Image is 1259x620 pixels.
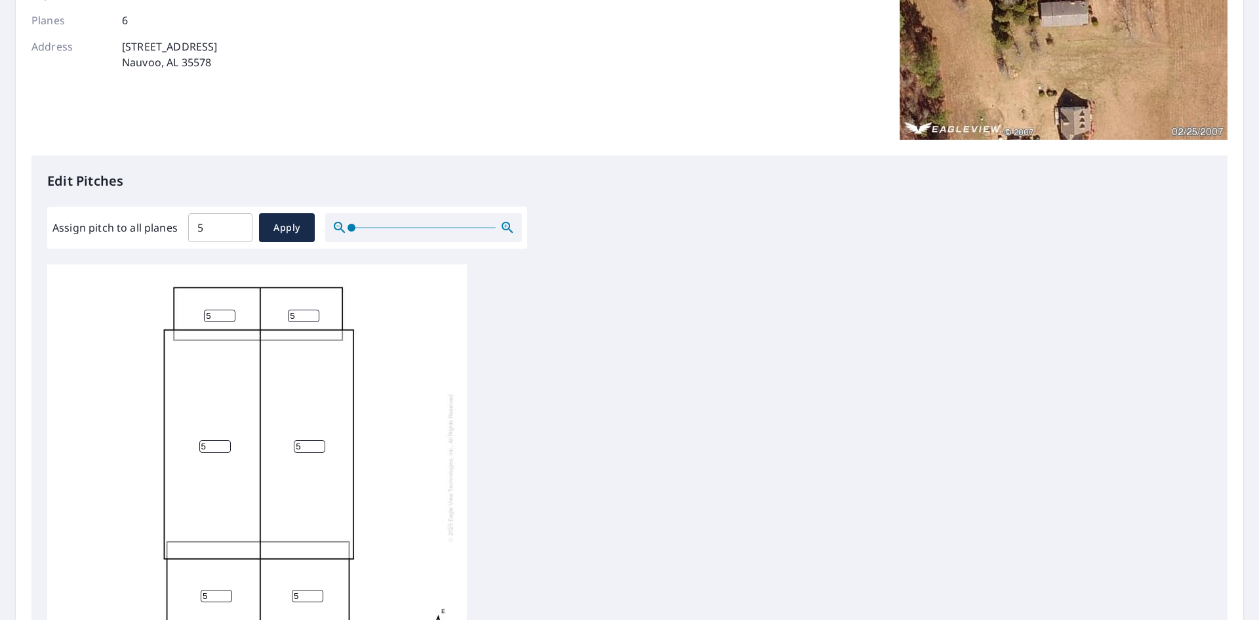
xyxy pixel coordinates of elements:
[259,213,315,242] button: Apply
[52,220,178,236] label: Assign pitch to all planes
[122,12,128,28] p: 6
[270,220,304,236] span: Apply
[31,12,110,28] p: Planes
[47,171,1212,191] p: Edit Pitches
[31,39,110,70] p: Address
[122,39,217,70] p: [STREET_ADDRESS] Nauvoo, AL 35578
[188,209,252,246] input: 00.0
